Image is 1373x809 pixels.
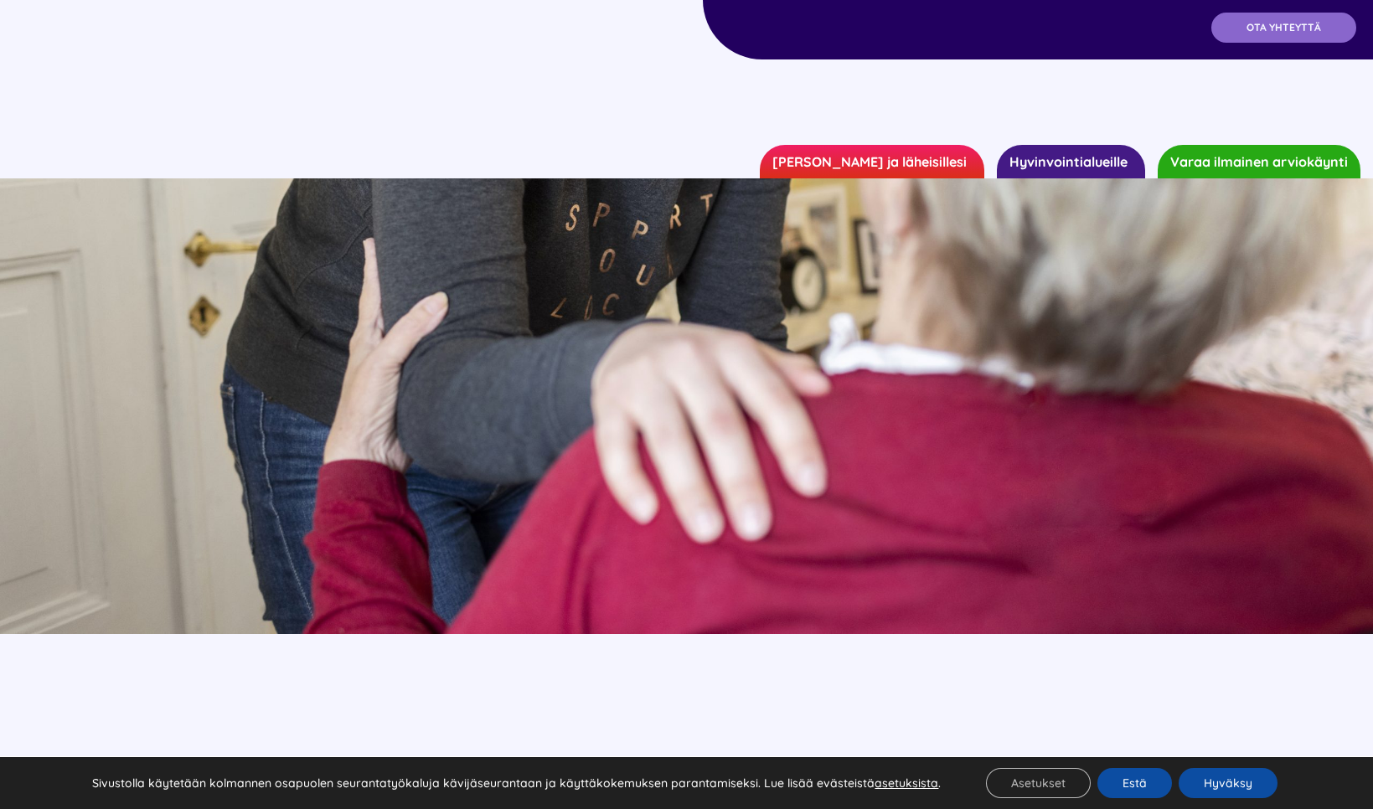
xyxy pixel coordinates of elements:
[997,145,1145,178] a: Hyvinvointialueille
[92,776,941,791] p: Sivustolla käytetään kolmannen osapuolen seurantatyökaluja kävijäseurantaan ja käyttäkokemuksen p...
[986,768,1091,798] button: Asetukset
[1211,13,1356,43] a: OTA YHTEYTTÄ
[760,145,984,178] a: [PERSON_NAME] ja läheisillesi
[1179,768,1278,798] button: Hyväksy
[1158,145,1360,178] a: Varaa ilmainen arviokäynti
[1097,768,1172,798] button: Estä
[1247,22,1321,33] span: OTA YHTEYTTÄ
[875,776,938,791] button: asetuksista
